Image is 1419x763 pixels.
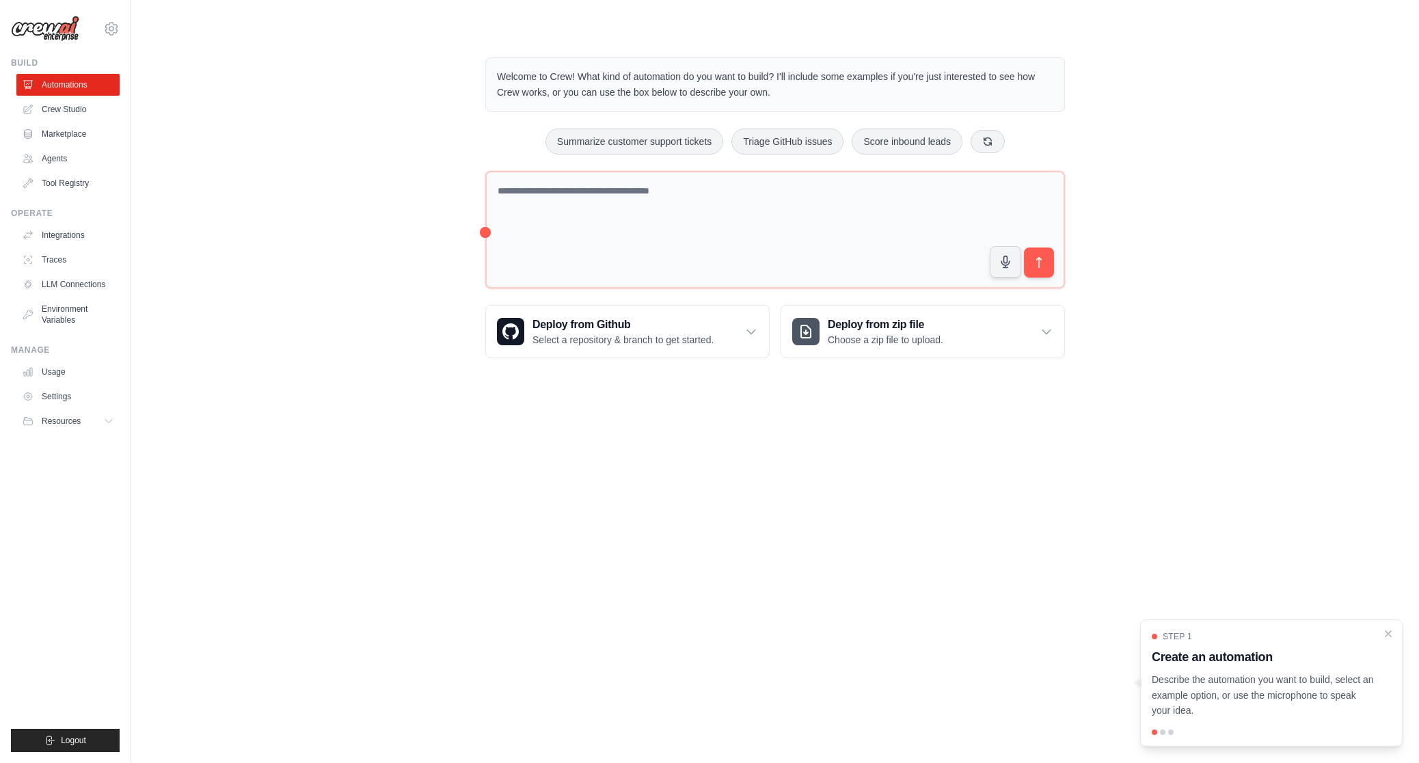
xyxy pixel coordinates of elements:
div: Manage [11,345,120,356]
button: Score inbound leads [852,129,962,155]
a: Crew Studio [16,98,120,120]
p: Choose a zip file to upload. [828,333,943,347]
button: Close walkthrough [1383,628,1394,639]
a: Agents [16,148,120,170]
div: Build [11,57,120,68]
p: Select a repository & branch to get started. [532,333,714,347]
button: Resources [16,410,120,432]
a: Environment Variables [16,298,120,331]
button: Logout [11,729,120,752]
button: Summarize customer support tickets [545,129,723,155]
span: Step 1 [1163,631,1192,642]
span: Logout [61,735,86,746]
p: Describe the automation you want to build, select an example option, or use the microphone to spe... [1152,672,1375,719]
a: Integrations [16,224,120,246]
span: Resources [42,416,81,427]
a: Traces [16,249,120,271]
h3: Create an automation [1152,647,1375,667]
a: LLM Connections [16,273,120,295]
a: Marketplace [16,123,120,145]
h3: Deploy from zip file [828,317,943,333]
a: Usage [16,361,120,383]
a: Tool Registry [16,172,120,194]
p: Welcome to Crew! What kind of automation do you want to build? I'll include some examples if you'... [497,69,1053,101]
div: Operate [11,208,120,219]
h3: Deploy from Github [532,317,714,333]
img: Logo [11,16,79,42]
a: Automations [16,74,120,96]
a: Settings [16,386,120,407]
iframe: Chat Widget [1351,697,1419,763]
button: Triage GitHub issues [731,129,843,155]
